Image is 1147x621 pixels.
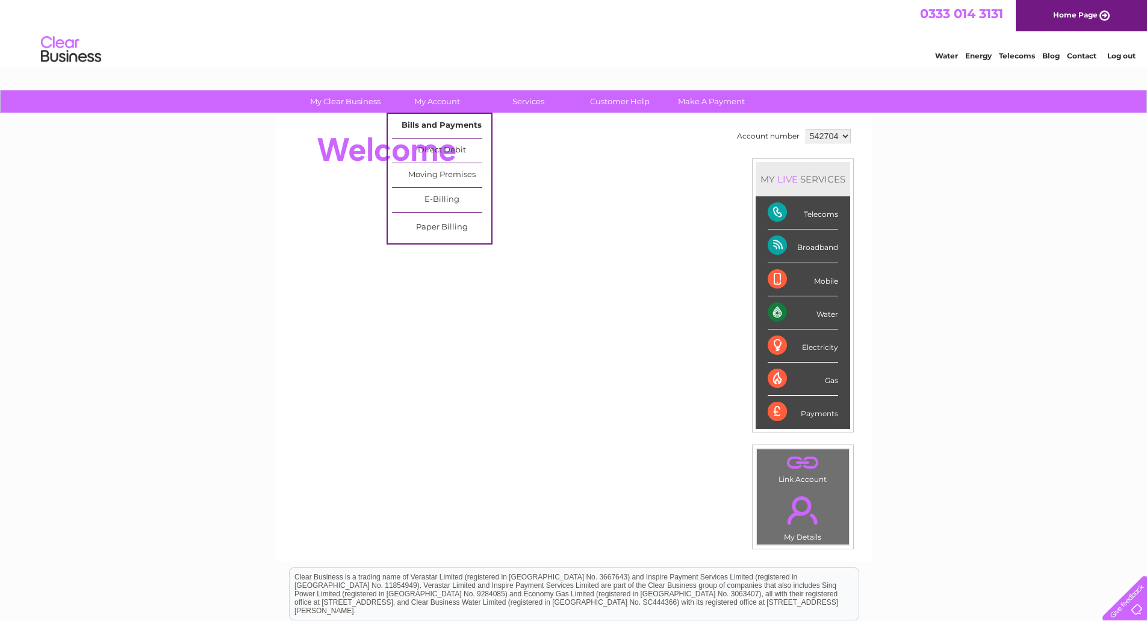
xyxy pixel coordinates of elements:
div: Payments [768,396,838,428]
div: Clear Business is a trading name of Verastar Limited (registered in [GEOGRAPHIC_DATA] No. 3667643... [290,7,859,58]
div: Gas [768,363,838,396]
a: Bills and Payments [392,114,491,138]
a: . [760,452,846,473]
a: Services [479,90,578,113]
a: Water [935,51,958,60]
a: My Account [387,90,486,113]
td: Account number [734,126,803,146]
a: . [760,489,846,531]
a: My Clear Business [296,90,395,113]
div: Water [768,296,838,329]
div: LIVE [775,173,800,185]
a: Energy [965,51,992,60]
td: Link Account [756,449,850,487]
a: Moving Premises [392,163,491,187]
a: E-Billing [392,188,491,212]
a: 0333 014 3131 [920,6,1003,21]
img: logo.png [40,31,102,68]
div: Telecoms [768,196,838,229]
div: Electricity [768,329,838,363]
div: MY SERVICES [756,162,850,196]
a: Paper Billing [392,216,491,240]
td: My Details [756,486,850,545]
a: Telecoms [999,51,1035,60]
a: Contact [1067,51,1096,60]
a: Make A Payment [662,90,761,113]
a: Customer Help [570,90,670,113]
a: Log out [1107,51,1136,60]
div: Mobile [768,263,838,296]
a: Blog [1042,51,1060,60]
div: Broadband [768,229,838,263]
a: Direct Debit [392,139,491,163]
